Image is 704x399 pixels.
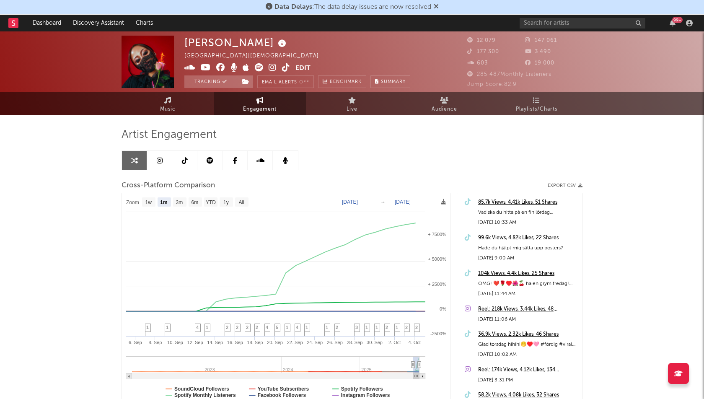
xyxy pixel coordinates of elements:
[307,340,323,345] text: 24. Sep
[223,199,229,205] text: 1y
[525,38,557,43] span: 147 061
[206,325,208,330] span: 1
[187,340,203,345] text: 12. Sep
[478,365,578,375] a: Reel: 174k Views, 4.12k Likes, 134 Comments
[184,75,237,88] button: Tracking
[243,104,277,114] span: Engagement
[196,325,199,330] span: 4
[428,282,446,287] text: + 2500%
[478,218,578,228] div: [DATE] 10:33 AM
[122,181,215,191] span: Cross-Platform Comparison
[257,75,314,88] button: Email AlertsOff
[256,325,258,330] span: 2
[238,199,244,205] text: All
[381,80,406,84] span: Summary
[478,289,578,299] div: [DATE] 11:44 AM
[478,233,578,243] a: 99.6k Views, 4.82k Likes, 22 Shares
[398,92,490,115] a: Audience
[342,199,358,205] text: [DATE]
[274,4,431,10] span: : The data delay issues are now resolved
[122,130,217,140] span: Artist Engagement
[266,325,268,330] span: 4
[490,92,582,115] a: Playlists/Charts
[478,207,578,218] div: Vad ska du hitta på en fin lördag [PERSON_NAME]?♥️♥️♥️ #fördig #viral #dance #newmusic
[246,325,248,330] span: 2
[174,386,229,392] text: SoundCloud Followers
[380,199,386,205] text: →
[166,325,168,330] span: 1
[386,325,388,330] span: 2
[415,325,418,330] span: 2
[184,51,329,61] div: [GEOGRAPHIC_DATA] | [DEMOGRAPHIC_DATA]
[434,4,439,10] span: Dismiss
[174,392,236,398] text: Spotify Monthly Listeners
[160,199,167,205] text: 1m
[478,253,578,263] div: [DATE] 9:00 AM
[396,325,398,330] span: 1
[467,49,499,54] span: 177 300
[247,340,263,345] text: 18. Sep
[430,331,446,336] text: -2500%
[520,18,645,28] input: Search for artists
[130,15,159,31] a: Charts
[670,20,676,26] button: 99+
[478,243,578,253] div: Hade du hjälpt mig sätta upp posters?
[440,306,446,311] text: 0%
[375,325,378,330] span: 1
[146,325,149,330] span: 1
[286,325,288,330] span: 1
[467,38,496,43] span: 12 079
[258,386,309,392] text: YouTube Subscribers
[672,17,683,23] div: 99 +
[336,325,338,330] span: 2
[227,340,243,345] text: 16. Sep
[145,199,152,205] text: 1w
[276,325,278,330] span: 5
[226,325,228,330] span: 2
[409,340,421,345] text: 4. Oct
[388,340,401,345] text: 2. Oct
[525,60,554,66] span: 19 000
[467,72,551,77] span: 285 487 Monthly Listeners
[365,325,368,330] span: 1
[160,104,176,114] span: Music
[27,15,67,31] a: Dashboard
[355,325,358,330] span: 3
[467,82,517,87] span: Jump Score: 82.9
[395,199,411,205] text: [DATE]
[478,314,578,324] div: [DATE] 11:06 AM
[167,340,183,345] text: 10. Sep
[267,340,283,345] text: 20. Sep
[341,392,390,398] text: Instagram Followers
[214,92,306,115] a: Engagement
[67,15,130,31] a: Discovery Assistant
[428,256,446,262] text: + 5000%
[206,199,216,205] text: YTD
[326,325,328,330] span: 1
[432,104,457,114] span: Audience
[299,80,309,85] em: Off
[184,36,288,49] div: [PERSON_NAME]
[478,304,578,314] a: Reel: 218k Views, 3.44k Likes, 48 Comments
[548,183,582,188] button: Export CSV
[516,104,557,114] span: Playlists/Charts
[341,386,383,392] text: Spotify Followers
[327,340,343,345] text: 26. Sep
[478,375,578,385] div: [DATE] 3:31 PM
[478,197,578,207] a: 85.7k Views, 4.41k Likes, 51 Shares
[126,199,139,205] text: Zoom
[258,392,306,398] text: Facebook Followers
[478,279,578,289] div: OMG! ❤️🌹♥️🌺🍒 ha en grym fredag! Vad ska ni göra idag???🌹 #blackwidow #viral #fördig #foryou #newm...
[478,339,578,350] div: Glad torsdag hihihi🤭♥️🩷 #fördig #viral #fyp
[287,340,303,345] text: 22. Sep
[274,4,312,10] span: Data Delays
[478,269,578,279] a: 104k Views, 4.4k Likes, 25 Shares
[236,325,238,330] span: 2
[305,325,308,330] span: 1
[122,92,214,115] a: Music
[296,325,298,330] span: 4
[370,75,410,88] button: Summary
